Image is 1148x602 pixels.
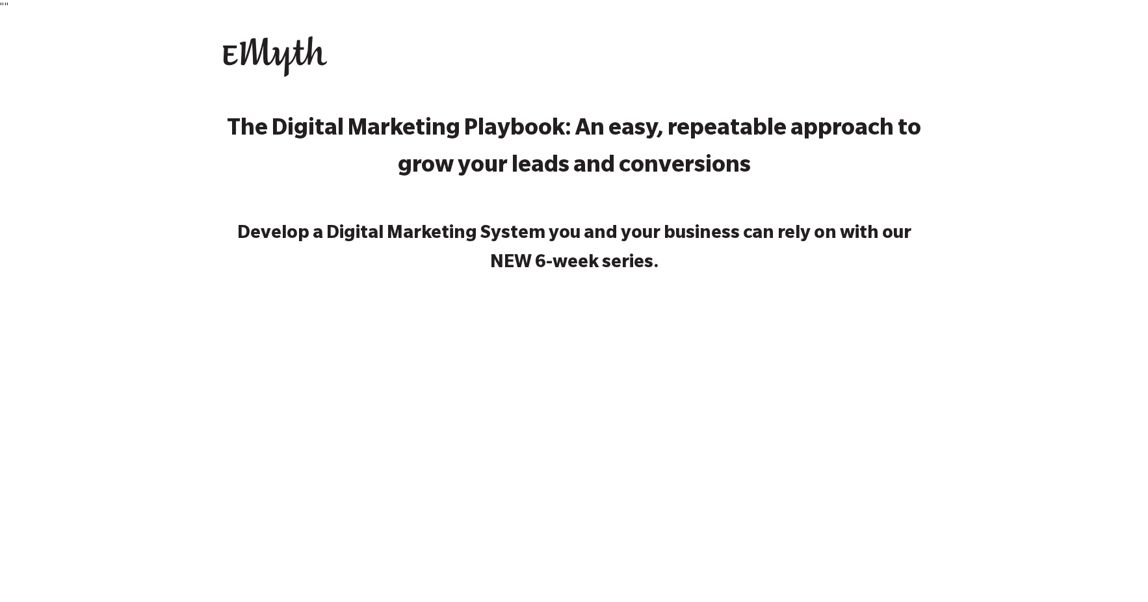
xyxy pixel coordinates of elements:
[1083,540,1148,602] iframe: Chat Widget
[237,225,911,274] strong: Develop a Digital Marketing System you and your business can rely on with our NEW 6-week series.
[227,118,921,180] strong: The Digital Marketing Playbook: An easy, repeatable approach to grow your leads and conversions
[223,36,327,77] img: EMyth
